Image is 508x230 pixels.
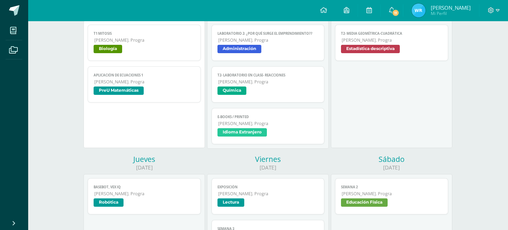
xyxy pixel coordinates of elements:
span: Educación Física [341,198,388,207]
span: [PERSON_NAME]. Progra [94,37,195,43]
span: Semana 2 [341,185,442,189]
a: T2- Media Geométrica-Cuadrática[PERSON_NAME]. PrograEstadística descriptiva [335,25,448,61]
span: [PERSON_NAME]. Progra [218,191,319,197]
span: [PERSON_NAME]. Progra [218,37,319,43]
span: [PERSON_NAME]. Progra [342,191,442,197]
img: ce909746c883927103f96163b1a5e61c.png [412,3,426,17]
span: [PERSON_NAME] [431,4,471,11]
span: Aplicación de Ecuaciones 1 [94,73,195,77]
a: Semana 2[PERSON_NAME]. PrograEducación Física [335,178,448,214]
span: [PERSON_NAME]. Progra [218,79,319,85]
span: Robótica [94,198,124,207]
a: Basebot, Vex IQ[PERSON_NAME]. PrograRobótica [88,178,201,214]
div: Sábado [331,154,452,164]
div: Viernes [207,154,328,164]
span: Exposición [217,185,319,189]
span: [PERSON_NAME]. Progra [218,121,319,126]
span: 11 [392,9,399,17]
span: T2- Laboratorio en clase- reacciones [217,73,319,77]
a: Exposición[PERSON_NAME]. PrograLectura [212,178,325,214]
span: E-Books / Printed [217,115,319,119]
a: E-Books / Printed[PERSON_NAME]. PrograIdioma Extranjero [212,108,325,144]
a: T1 Mitosis[PERSON_NAME]. PrograBiología [88,25,201,61]
span: Idioma Extranjero [217,128,267,137]
div: Jueves [84,154,205,164]
a: Aplicación de Ecuaciones 1[PERSON_NAME]. PrograPreU Matemáticas [88,66,201,102]
span: [PERSON_NAME]. Progra [94,79,195,85]
span: T2- Media Geométrica-Cuadrática [341,31,442,36]
div: [DATE] [207,164,328,171]
span: Administración [217,45,261,53]
span: Biología [94,45,122,53]
a: T2- Laboratorio en clase- reacciones[PERSON_NAME]. PrograQuímica [212,66,325,102]
div: [DATE] [331,164,452,171]
span: Estadística descriptiva [341,45,400,53]
span: Lectura [217,198,244,207]
span: Química [217,87,246,95]
span: [PERSON_NAME]. Progra [342,37,442,43]
span: LABORATORIO 2: ¿Por qué surge el emprendimiento?? [217,31,319,36]
span: T1 Mitosis [94,31,195,36]
div: [DATE] [84,164,205,171]
span: Basebot, Vex IQ [94,185,195,189]
span: [PERSON_NAME]. Progra [94,191,195,197]
a: LABORATORIO 2: ¿Por qué surge el emprendimiento??[PERSON_NAME]. PrograAdministración [212,25,325,61]
span: Mi Perfil [431,10,471,16]
span: PreU Matemáticas [94,87,144,95]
